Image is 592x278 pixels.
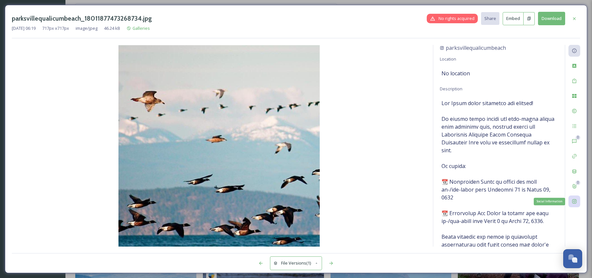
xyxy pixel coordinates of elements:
[576,135,580,140] div: 0
[534,198,565,205] div: Social Information
[104,25,120,31] span: 46.24 kB
[481,12,499,25] button: Share
[576,180,580,185] div: 0
[503,12,524,25] button: Embed
[76,25,98,31] span: image/jpeg
[12,45,426,247] img: 0aa83e8e-c67d-3a52-a625-e9d08c4b82ff.jpg
[270,256,322,270] button: File Versions(1)
[12,25,36,31] span: [DATE] 06:19
[563,249,582,268] button: Open Chat
[446,44,506,52] span: parksvillequalicumbeach
[538,12,565,25] button: Download
[440,56,456,62] span: Location
[133,25,150,31] span: Galleries
[440,44,506,52] a: parksvillequalicumbeach
[439,15,475,22] span: No rights acquired
[12,14,152,23] h3: parksvillequalicumbeach_18011877473268734.jpg
[440,86,462,92] span: Description
[42,25,69,31] span: 717 px x 717 px
[441,69,470,77] span: No location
